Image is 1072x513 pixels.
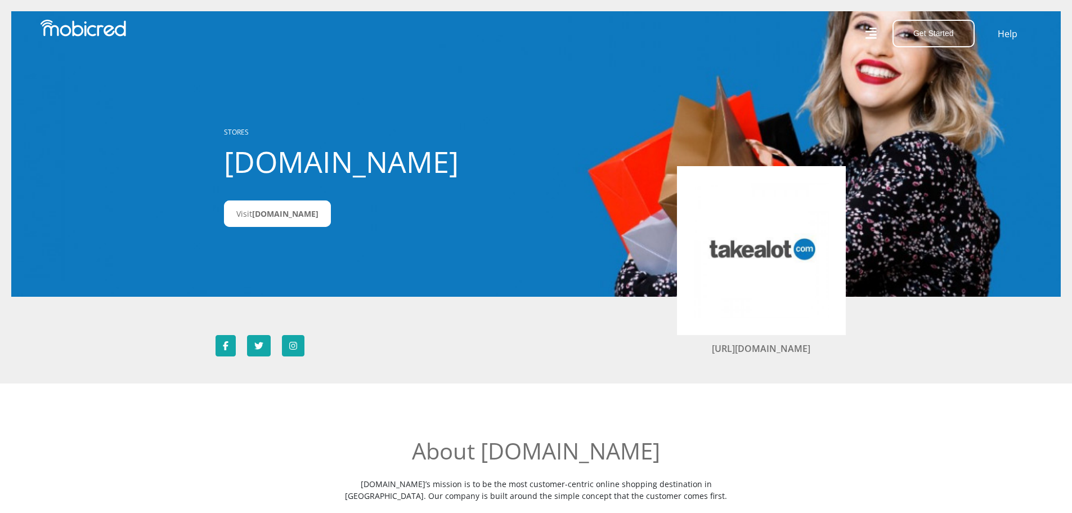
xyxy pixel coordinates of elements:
[224,144,474,179] h1: [DOMAIN_NAME]
[331,478,742,502] p: [DOMAIN_NAME]’s mission is to be the most customer-centric online shopping destination in [GEOGRA...
[216,335,236,356] a: Follow Takealot.credit on Facebook
[892,20,975,47] button: Get Started
[224,200,331,227] a: Visit[DOMAIN_NAME]
[282,335,304,356] a: Follow Takealot.credit on Instagram
[224,127,249,137] a: STORES
[997,26,1018,41] a: Help
[712,342,810,355] a: [URL][DOMAIN_NAME]
[252,208,319,219] span: [DOMAIN_NAME]
[694,183,829,318] img: Takealot.credit
[247,335,271,356] a: Follow Takealot.credit on Twitter
[41,20,126,37] img: Mobicred
[331,438,742,465] h2: About [DOMAIN_NAME]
